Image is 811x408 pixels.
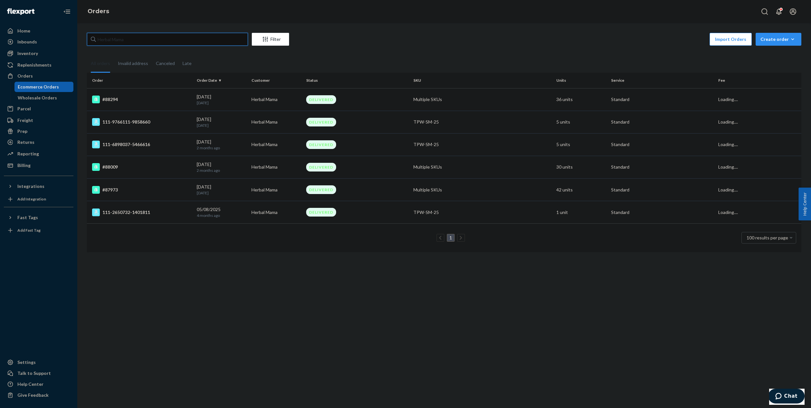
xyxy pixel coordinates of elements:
[4,71,73,81] a: Orders
[554,73,608,88] th: Units
[87,33,248,46] input: Search orders
[92,141,192,148] div: 111-6898037-5466616
[448,235,453,240] a: Page 1 is your current page
[798,188,811,220] button: Help Center
[17,128,27,134] div: Prep
[611,164,713,170] p: Standard
[411,179,554,201] td: Multiple SKUs
[197,206,246,218] div: 05/08/2025
[4,126,73,136] a: Prep
[4,137,73,147] a: Returns
[252,36,289,42] div: Filter
[756,33,801,46] button: Create order
[17,196,46,202] div: Add Integration
[4,104,73,114] a: Parcel
[17,392,49,398] div: Give Feedback
[17,139,34,145] div: Returns
[411,73,554,88] th: SKU
[91,55,110,73] div: All orders
[17,39,37,45] div: Inbounds
[306,95,336,104] div: DELIVERED
[716,73,801,88] th: Fee
[4,379,73,389] a: Help Center
[4,48,73,59] a: Inventory
[716,179,801,201] td: Loading....
[17,151,39,157] div: Reporting
[716,156,801,178] td: Loading....
[4,390,73,400] button: Give Feedback
[411,88,554,111] td: Multiple SKUs
[194,73,249,88] th: Order Date
[411,156,554,178] td: Multiple SKUs
[4,212,73,223] button: Fast Tags
[249,201,304,224] td: Herbal Mama
[252,33,289,46] button: Filter
[17,50,38,57] div: Inventory
[92,209,192,216] div: 111-2650732-1401811
[197,184,246,196] div: [DATE]
[197,161,246,173] div: [DATE]
[413,119,551,125] div: TPW-SM-25
[710,33,752,46] button: Import Orders
[87,73,194,88] th: Order
[10,10,15,15] img: logo_orange.svg
[760,36,797,42] div: Create order
[611,209,713,216] p: Standard
[17,381,43,387] div: Help Center
[10,17,15,22] img: website_grey.svg
[306,140,336,149] div: DELIVERED
[197,168,246,173] p: 2 months ago
[306,185,336,194] div: DELIVERED
[197,213,246,218] p: 4 months ago
[17,359,36,366] div: Settings
[92,96,192,103] div: #88294
[17,370,51,376] div: Talk to Support
[249,133,304,156] td: Herbal Mama
[4,26,73,36] a: Home
[17,37,23,42] img: tab_domain_overview_orange.svg
[17,162,31,169] div: Billing
[14,82,74,92] a: Ecommerce Orders
[4,37,73,47] a: Inbounds
[92,118,192,126] div: 111-9766111-9858660
[747,235,788,240] span: 100 results per page
[64,37,69,42] img: tab_keywords_by_traffic_grey.svg
[249,111,304,133] td: Herbal Mama
[554,156,608,178] td: 30 units
[18,10,32,15] div: v 4.0.25
[17,183,44,190] div: Integrations
[716,201,801,224] td: Loading....
[716,111,801,133] td: Loading....
[306,118,336,126] div: DELIVERED
[118,55,148,72] div: Invalid address
[197,139,246,151] div: [DATE]
[306,208,336,217] div: DELIVERED
[18,84,59,90] div: Ecommerce Orders
[4,60,73,70] a: Replenishments
[716,133,801,156] td: Loading....
[4,181,73,191] button: Integrations
[17,214,38,221] div: Fast Tags
[554,111,608,133] td: 5 units
[306,163,336,172] div: DELIVERED
[4,149,73,159] a: Reporting
[554,179,608,201] td: 42 units
[17,73,33,79] div: Orders
[716,88,801,111] td: Loading....
[18,95,57,101] div: Wholesale Orders
[197,190,246,196] p: [DATE]
[413,209,551,216] div: TPW-SM-25
[304,73,411,88] th: Status
[197,123,246,128] p: [DATE]
[24,38,58,42] div: Domain Overview
[608,73,716,88] th: Service
[17,28,30,34] div: Home
[17,117,33,124] div: Freight
[758,5,771,18] button: Open Search Box
[413,141,551,148] div: TPW-SM-25
[611,119,713,125] p: Standard
[251,78,301,83] div: Customer
[17,17,71,22] div: Domain: [DOMAIN_NAME]
[14,93,74,103] a: Wholesale Orders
